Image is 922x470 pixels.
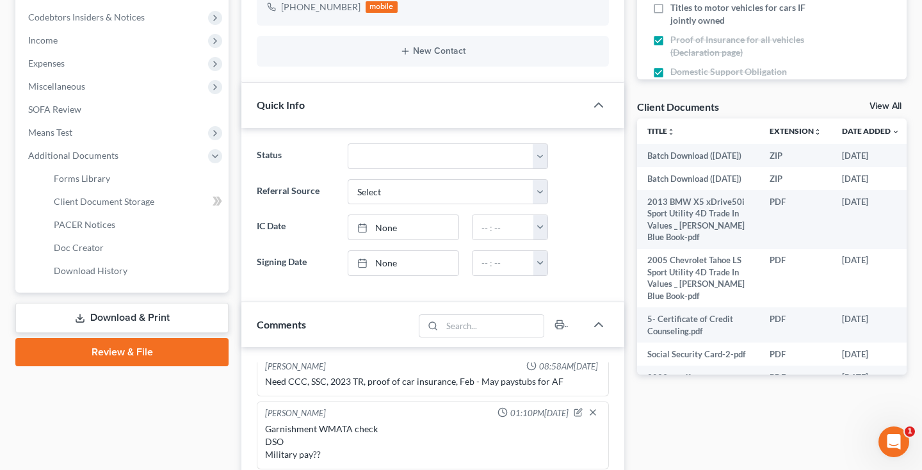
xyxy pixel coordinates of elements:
a: Client Document Storage [44,190,229,213]
span: 01:10PM[DATE] [510,407,569,419]
span: Client Document Storage [54,196,154,207]
span: Means Test [28,127,72,138]
a: Date Added expand_more [842,126,900,136]
i: expand_more [892,128,900,136]
a: None [348,251,458,275]
span: Comments [257,318,306,330]
i: unfold_more [667,128,675,136]
i: unfold_more [814,128,821,136]
td: PDF [759,366,832,389]
td: [DATE] [832,307,910,343]
a: Review & File [15,338,229,366]
td: 2023tx-pdf [637,366,759,389]
a: Extensionunfold_more [770,126,821,136]
a: Doc Creator [44,236,229,259]
td: [DATE] [832,190,910,249]
div: mobile [366,1,398,13]
td: [DATE] [832,366,910,389]
a: SOFA Review [18,98,229,121]
span: Titles to motor vehicles for cars IF jointly owned [670,1,829,27]
span: Additional Documents [28,150,118,161]
a: View All [869,102,902,111]
span: 08:58AM[DATE] [539,361,598,373]
div: Garnishment WMATA check DSO Military pay?? [265,423,601,461]
span: PACER Notices [54,219,115,230]
td: [DATE] [832,343,910,366]
td: ZIP [759,144,832,167]
span: Expenses [28,58,65,69]
td: PDF [759,249,832,308]
td: PDF [759,190,832,249]
a: Forms Library [44,167,229,190]
td: Social Security Card-2-pdf [637,343,759,366]
span: Income [28,35,58,45]
a: Download & Print [15,303,229,333]
td: 2005 Chevrolet Tahoe LS Sport Utility 4D Trade In Values _ [PERSON_NAME] Blue Book-pdf [637,249,759,308]
span: Miscellaneous [28,81,85,92]
label: IC Date [250,215,341,240]
div: [PERSON_NAME] [265,361,326,373]
div: [PHONE_NUMBER] [281,1,360,13]
td: [DATE] [832,144,910,167]
td: PDF [759,307,832,343]
input: -- : -- [473,251,533,275]
div: Need CCC, SSC, 2023 TR, proof of car insurance, Feb - May paystubs for AF [265,375,601,388]
div: [PERSON_NAME] [265,407,326,420]
span: SOFA Review [28,104,81,115]
a: Download History [44,259,229,282]
span: Doc Creator [54,242,104,253]
td: 5- Certificate of Credit Counseling.pdf [637,307,759,343]
td: ZIP [759,167,832,190]
label: Signing Date [250,250,341,276]
label: Referral Source [250,179,341,205]
td: [DATE] [832,167,910,190]
span: Proof of Insurance for all vehicles (Declaration page) [670,33,829,59]
span: Forms Library [54,173,110,184]
span: 1 [905,426,915,437]
span: Codebtors Insiders & Notices [28,12,145,22]
label: Status [250,143,341,169]
input: Search... [442,315,544,337]
a: Titleunfold_more [647,126,675,136]
button: New Contact [267,46,599,56]
div: Client Documents [637,100,719,113]
input: -- : -- [473,215,533,239]
a: PACER Notices [44,213,229,236]
a: None [348,215,458,239]
span: Download History [54,265,127,276]
td: Batch Download ([DATE]) [637,167,759,190]
td: Batch Download ([DATE]) [637,144,759,167]
span: Quick Info [257,99,305,111]
span: Domestic Support Obligation Certificate if Child Support or Alimony is paid [670,65,829,104]
td: PDF [759,343,832,366]
iframe: Intercom live chat [878,426,909,457]
td: [DATE] [832,249,910,308]
td: 2013 BMW X5 xDrive50i Sport Utility 4D Trade In Values _ [PERSON_NAME] Blue Book-pdf [637,190,759,249]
